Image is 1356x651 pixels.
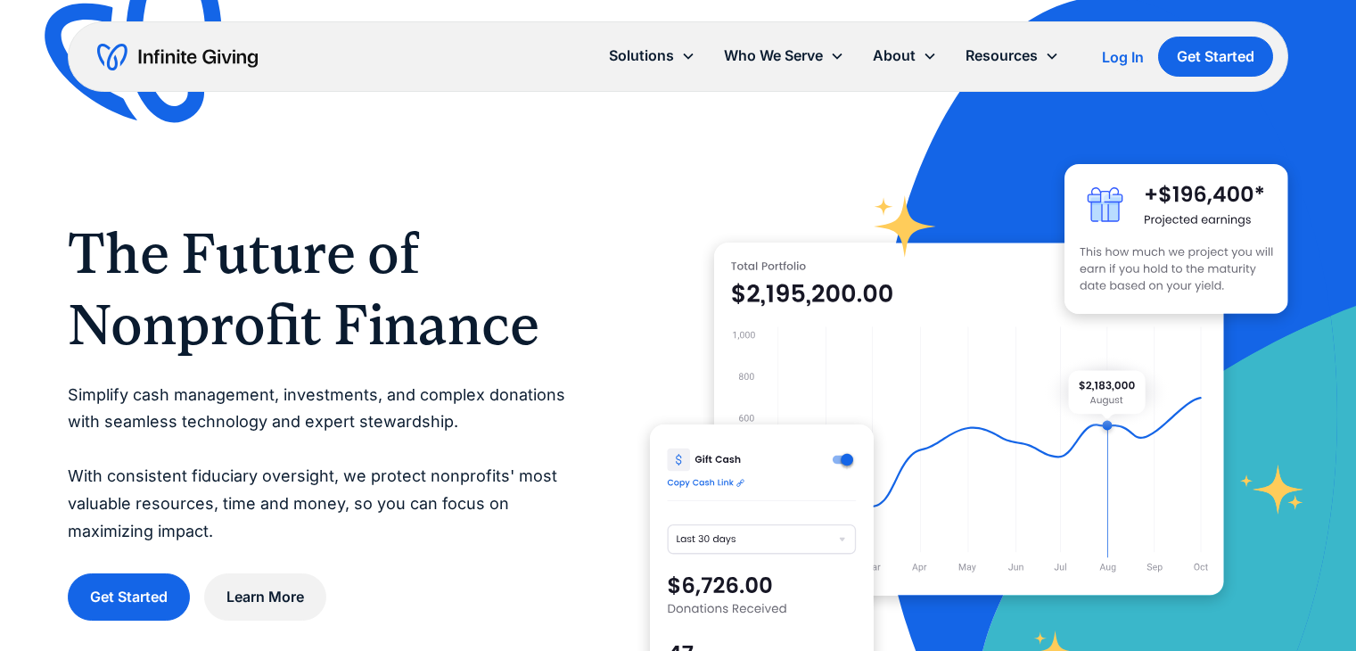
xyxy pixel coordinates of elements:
div: About [873,44,916,68]
div: Solutions [595,37,710,75]
img: nonprofit donation platform [714,243,1225,596]
div: Resources [966,44,1038,68]
a: Learn More [204,573,326,621]
div: Log In [1102,50,1144,64]
img: fundraising star [1240,465,1304,515]
div: Who We Serve [724,44,823,68]
a: Log In [1102,46,1144,68]
h1: The Future of Nonprofit Finance [68,218,579,360]
div: Who We Serve [710,37,859,75]
p: Simplify cash management, investments, and complex donations with seamless technology and expert ... [68,382,579,546]
a: Get Started [68,573,190,621]
div: Resources [951,37,1073,75]
div: Solutions [609,44,674,68]
a: home [97,43,258,71]
a: Get Started [1158,37,1273,77]
div: About [859,37,951,75]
